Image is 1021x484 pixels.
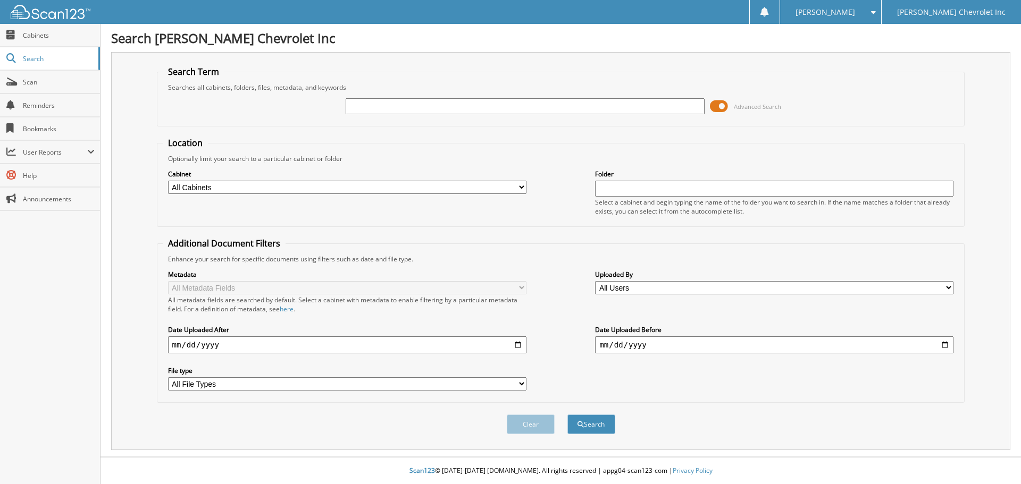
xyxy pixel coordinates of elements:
span: Scan123 [409,466,435,475]
div: All metadata fields are searched by default. Select a cabinet with metadata to enable filtering b... [168,295,526,313]
legend: Search Term [163,66,224,78]
div: Select a cabinet and begin typing the name of the folder you want to search in. If the name match... [595,198,953,216]
span: Scan [23,78,95,87]
button: Clear [507,414,555,434]
span: Advanced Search [734,103,781,111]
span: Cabinets [23,31,95,40]
legend: Location [163,137,208,149]
span: Announcements [23,194,95,203]
input: end [595,336,953,353]
a: here [280,304,294,313]
div: © [DATE]-[DATE] [DOMAIN_NAME]. All rights reserved | appg04-scan123-com | [101,458,1021,484]
span: Reminders [23,101,95,110]
label: Uploaded By [595,270,953,279]
label: File type [168,366,526,375]
span: User Reports [23,148,87,157]
div: Searches all cabinets, folders, files, metadata, and keywords [163,83,959,92]
label: Cabinet [168,169,526,179]
div: Optionally limit your search to a particular cabinet or folder [163,154,959,163]
span: Search [23,54,93,63]
label: Folder [595,169,953,179]
button: Search [567,414,615,434]
a: Privacy Policy [673,466,713,475]
input: start [168,336,526,353]
img: scan123-logo-white.svg [11,5,90,19]
span: Help [23,171,95,180]
h1: Search [PERSON_NAME] Chevrolet Inc [111,29,1010,47]
span: [PERSON_NAME] Chevrolet Inc [897,9,1006,15]
label: Metadata [168,270,526,279]
legend: Additional Document Filters [163,237,286,249]
label: Date Uploaded Before [595,325,953,334]
div: Enhance your search for specific documents using filters such as date and file type. [163,254,959,264]
label: Date Uploaded After [168,325,526,334]
span: Bookmarks [23,124,95,133]
span: [PERSON_NAME] [796,9,855,15]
